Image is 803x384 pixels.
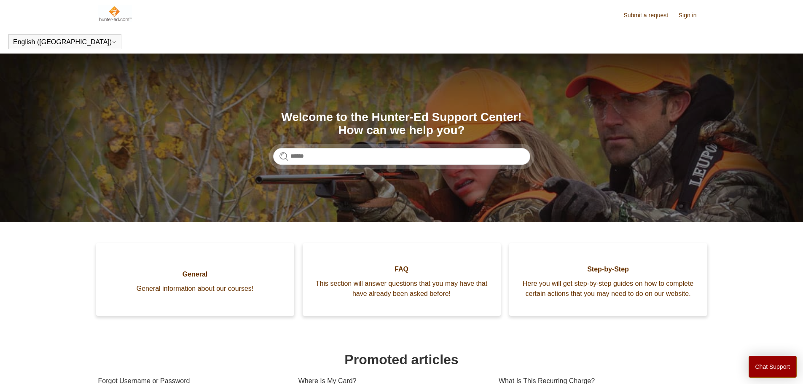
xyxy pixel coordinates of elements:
[623,11,677,20] a: Submit a request
[315,264,488,274] span: FAQ
[679,11,705,20] a: Sign in
[522,279,695,299] span: Here you will get step-by-step guides on how to complete certain actions that you may need to do ...
[13,38,117,46] button: English ([GEOGRAPHIC_DATA])
[98,349,705,370] h1: Promoted articles
[315,279,488,299] span: This section will answer questions that you may have that have already been asked before!
[109,284,282,294] span: General information about our courses!
[273,148,530,165] input: Search
[273,111,530,137] h1: Welcome to the Hunter-Ed Support Center! How can we help you?
[109,269,282,279] span: General
[749,356,797,378] button: Chat Support
[522,264,695,274] span: Step-by-Step
[96,243,294,316] a: General General information about our courses!
[509,243,707,316] a: Step-by-Step Here you will get step-by-step guides on how to complete certain actions that you ma...
[98,5,132,22] img: Hunter-Ed Help Center home page
[303,243,501,316] a: FAQ This section will answer questions that you may have that have already been asked before!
